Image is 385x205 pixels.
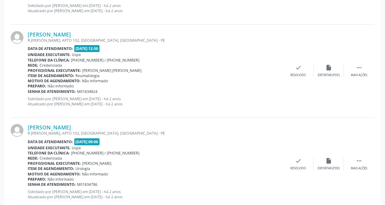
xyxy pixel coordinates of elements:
[28,46,73,51] b: Data de atendimento:
[28,131,283,136] div: R.[PERSON_NAME], APTO 102, [GEOGRAPHIC_DATA], [GEOGRAPHIC_DATA] - PE
[28,156,38,161] b: Rede:
[28,139,73,144] b: Data de atendimento:
[28,68,81,73] b: Profissional executante:
[28,177,46,182] b: Preparo:
[28,58,70,63] b: Telefone da clínica:
[72,52,81,57] span: Uspe
[318,73,340,77] div: Exportar (PDF)
[28,124,71,131] a: [PERSON_NAME]
[290,166,306,171] div: Resolvido
[356,157,362,164] i: 
[75,73,100,78] span: Reumatologia
[47,177,74,182] span: Não informado
[295,64,302,71] i: check
[75,166,90,171] span: Urologia
[72,145,81,150] span: Uspe
[82,68,142,73] span: [PERSON_NAME] [PERSON_NAME]
[71,150,139,156] span: [PHONE_NUMBER] / [PHONE_NUMBER]
[28,83,46,89] b: Preparo:
[47,83,74,89] span: Não informado
[82,161,111,166] span: [PERSON_NAME]
[71,58,139,63] span: [PHONE_NUMBER] / [PHONE_NUMBER]
[74,138,100,145] span: [DATE] 09:00
[28,150,70,156] b: Telefone da clínica:
[77,182,97,187] span: M01834786
[318,166,340,171] div: Exportar (PDF)
[28,63,38,68] b: Rede:
[28,73,74,78] b: Item de agendamento:
[40,156,62,161] span: Credenciada
[82,171,108,177] span: Não informado
[356,64,362,71] i: 
[351,73,367,77] div: Mais ações
[28,31,71,38] a: [PERSON_NAME]
[28,145,71,150] b: Unidade executante:
[28,161,81,166] b: Profissional executante:
[11,31,23,44] img: img
[28,171,81,177] b: Motivo de agendamento:
[28,166,74,171] b: Item de agendamento:
[28,52,71,57] b: Unidade executante:
[28,38,283,43] div: R.[PERSON_NAME], APTO 102, [GEOGRAPHIC_DATA], [GEOGRAPHIC_DATA] - PE
[40,63,62,68] span: Credenciada
[77,89,97,94] span: M01834824
[28,78,81,83] b: Motivo de agendamento:
[295,157,302,164] i: check
[290,73,306,77] div: Resolvido
[351,166,367,171] div: Mais ações
[28,182,76,187] b: Senha de atendimento:
[28,3,283,13] p: Solicitado por [PERSON_NAME] em [DATE] - há 2 anos Atualizado por [PERSON_NAME] em [DATE] - há 2 ...
[28,189,283,200] p: Solicitado por [PERSON_NAME] em [DATE] - há 2 anos Atualizado por [PERSON_NAME] em [DATE] - há 2 ...
[325,64,332,71] i: insert_drive_file
[74,45,100,52] span: [DATE] 12:30
[28,96,283,107] p: Solicitado por [PERSON_NAME] em [DATE] - há 2 anos Atualizado por [PERSON_NAME] em [DATE] - há 2 ...
[28,89,76,94] b: Senha de atendimento:
[325,157,332,164] i: insert_drive_file
[11,124,23,137] img: img
[82,78,108,83] span: Não informado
